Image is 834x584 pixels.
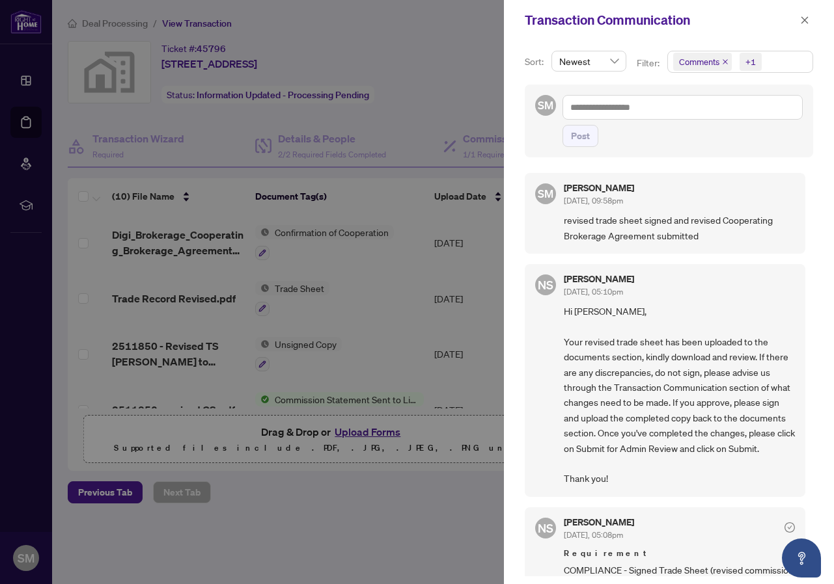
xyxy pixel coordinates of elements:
[564,518,634,527] h5: [PERSON_NAME]
[745,55,756,68] div: +1
[564,196,623,206] span: [DATE], 09:58pm
[637,56,661,70] p: Filter:
[563,125,598,147] button: Post
[525,55,546,69] p: Sort:
[782,538,821,577] button: Open asap
[564,274,634,284] h5: [PERSON_NAME]
[538,519,553,537] span: NS
[564,547,795,560] span: Requirement
[679,55,719,68] span: Comments
[538,97,553,114] span: SM
[538,185,553,202] span: SM
[564,213,795,243] span: revised trade sheet signed and revised Cooperating Brokerage Agreement submitted
[785,522,795,533] span: check-circle
[564,304,795,486] span: Hi [PERSON_NAME], Your revised trade sheet has been uploaded to the documents section, kindly dow...
[538,276,553,294] span: NS
[564,530,623,540] span: [DATE], 05:08pm
[559,51,619,71] span: Newest
[800,16,809,25] span: close
[525,10,796,30] div: Transaction Communication
[722,59,729,65] span: close
[564,183,634,192] h5: [PERSON_NAME]
[564,287,623,297] span: [DATE], 05:10pm
[673,53,732,71] span: Comments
